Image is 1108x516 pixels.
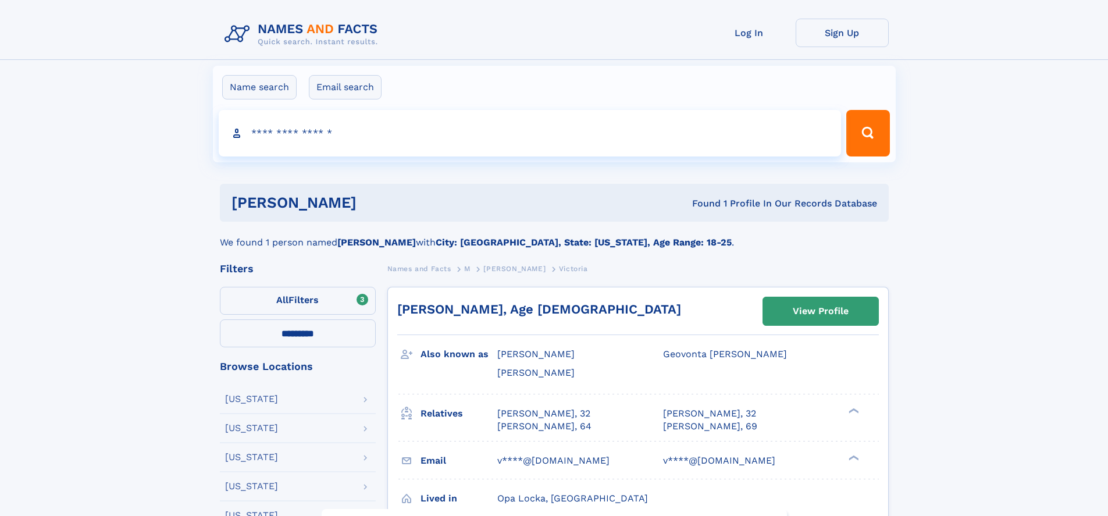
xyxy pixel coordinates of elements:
[483,265,546,273] span: [PERSON_NAME]
[225,394,278,404] div: [US_STATE]
[663,348,787,360] span: Geovonta [PERSON_NAME]
[793,298,849,325] div: View Profile
[497,348,575,360] span: [PERSON_NAME]
[225,453,278,462] div: [US_STATE]
[219,110,842,156] input: search input
[559,265,588,273] span: Victoria
[464,265,471,273] span: M
[421,489,497,508] h3: Lived in
[220,287,376,315] label: Filters
[220,361,376,372] div: Browse Locations
[231,195,525,210] h1: [PERSON_NAME]
[220,264,376,274] div: Filters
[846,110,889,156] button: Search Button
[703,19,796,47] a: Log In
[225,482,278,491] div: [US_STATE]
[421,451,497,471] h3: Email
[464,261,471,276] a: M
[796,19,889,47] a: Sign Up
[483,261,546,276] a: [PERSON_NAME]
[387,261,451,276] a: Names and Facts
[497,407,590,420] a: [PERSON_NAME], 32
[225,424,278,433] div: [US_STATE]
[497,367,575,378] span: [PERSON_NAME]
[309,75,382,99] label: Email search
[222,75,297,99] label: Name search
[663,420,757,433] a: [PERSON_NAME], 69
[220,19,387,50] img: Logo Names and Facts
[846,407,860,414] div: ❯
[497,420,592,433] a: [PERSON_NAME], 64
[337,237,416,248] b: [PERSON_NAME]
[497,493,648,504] span: Opa Locka, [GEOGRAPHIC_DATA]
[763,297,878,325] a: View Profile
[524,197,877,210] div: Found 1 Profile In Our Records Database
[220,222,889,250] div: We found 1 person named with .
[846,454,860,461] div: ❯
[397,302,681,316] a: [PERSON_NAME], Age [DEMOGRAPHIC_DATA]
[276,294,288,305] span: All
[436,237,732,248] b: City: [GEOGRAPHIC_DATA], State: [US_STATE], Age Range: 18-25
[421,404,497,424] h3: Relatives
[421,344,497,364] h3: Also known as
[663,407,756,420] a: [PERSON_NAME], 32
